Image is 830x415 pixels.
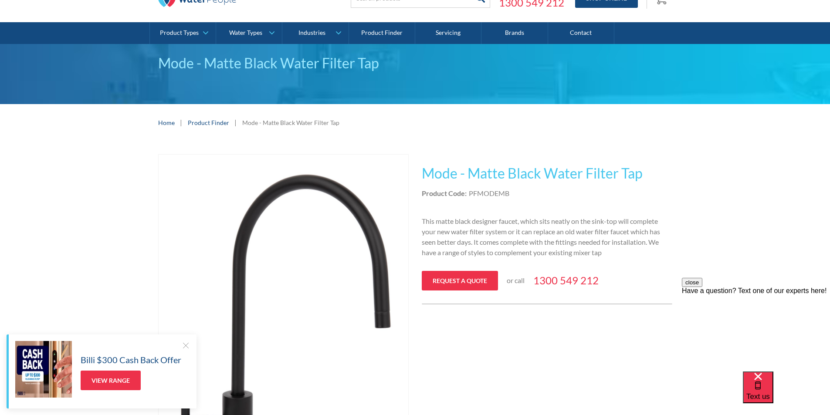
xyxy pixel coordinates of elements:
a: View Range [81,371,141,390]
a: Product Finder [188,118,229,127]
a: Request a quote [422,271,498,290]
strong: Product Code: [422,189,467,197]
a: Servicing [415,22,481,44]
img: Billi $300 Cash Back Offer [15,341,72,398]
div: | [179,117,183,128]
div: Water Types [229,29,262,37]
div: | [234,117,238,128]
iframe: podium webchat widget prompt [682,278,830,382]
div: Product Types [160,29,199,37]
a: Product Finder [349,22,415,44]
a: Product Types [150,22,216,44]
a: Industries [282,22,348,44]
h1: Mode - Matte Black Water Filter Tap [422,163,672,184]
h5: Billi $300 Cash Back Offer [81,353,181,366]
div: Industries [298,29,325,37]
a: Water Types [216,22,282,44]
a: Brands [481,22,548,44]
div: Mode - Matte Black Water Filter Tap [242,118,339,127]
a: 1300 549 212 [533,273,599,288]
p: or call [507,275,525,286]
iframe: podium webchat widget bubble [743,371,830,415]
p: This matte black designer faucet, which sits neatly on the sink-top will complete your new water ... [422,216,672,258]
div: Mode - Matte Black Water Filter Tap [158,53,672,74]
div: PFMODEMB [469,188,509,199]
a: Contact [548,22,614,44]
a: Home [158,118,175,127]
